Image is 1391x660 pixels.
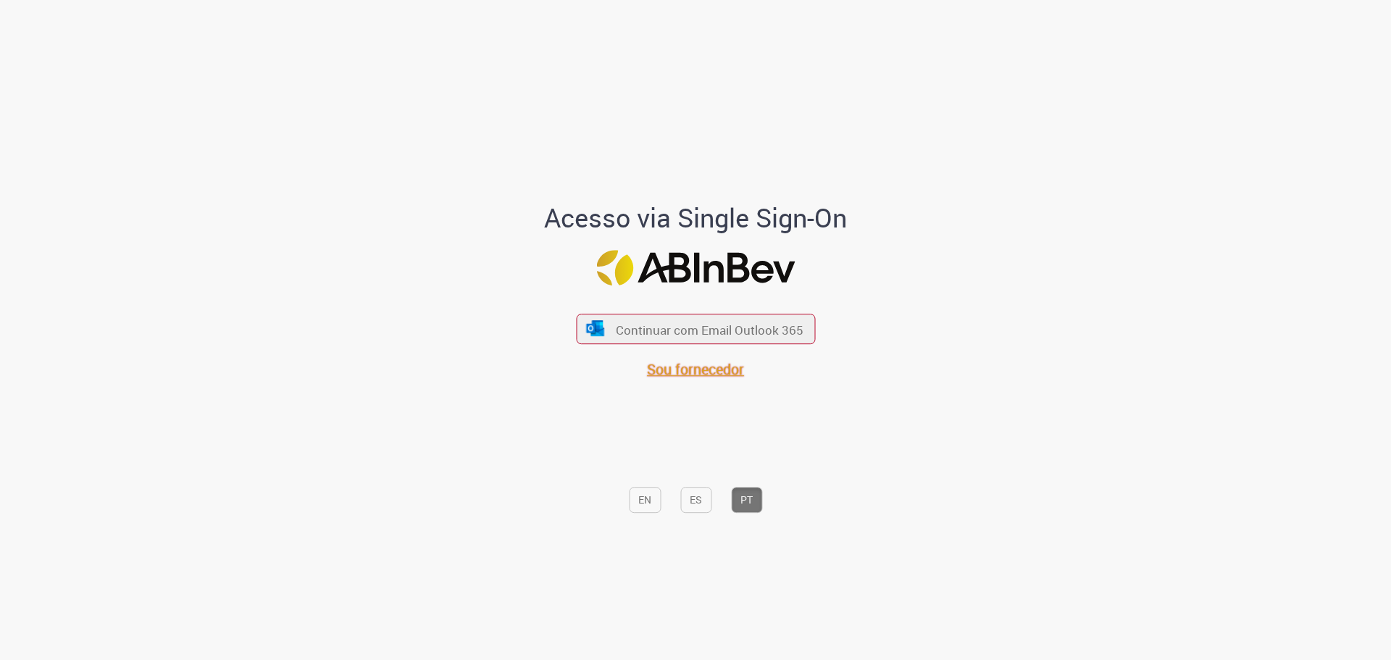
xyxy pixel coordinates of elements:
a: Sou fornecedor [647,359,744,379]
button: ES [680,487,711,513]
font: Continuar com Email Outlook 365 [616,321,803,338]
button: EN [629,487,661,513]
button: PT [731,487,762,513]
font: PT [740,493,753,507]
font: ES [690,493,702,507]
img: Logotipo ABInBev [596,250,795,285]
img: ícone Azure/Microsoft 360 [585,320,606,335]
button: ícone Azure/Microsoft 360 Continuar com Email Outlook 365 [576,314,815,344]
font: EN [638,493,651,507]
font: Acesso via Single Sign-On [544,200,847,235]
